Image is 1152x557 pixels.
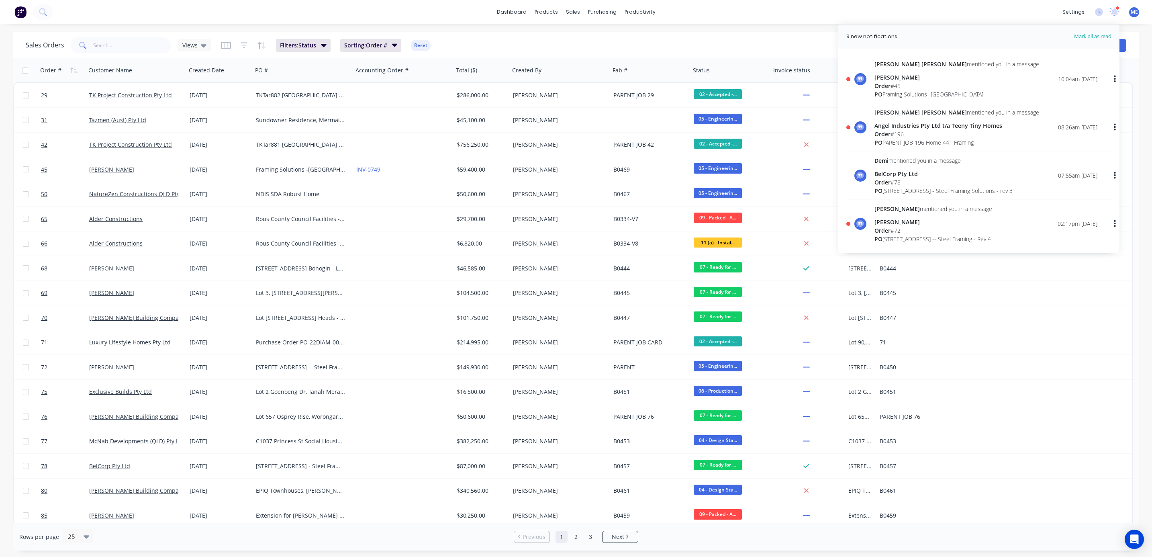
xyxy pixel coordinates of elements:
[694,114,742,124] span: 05 - Engineerin...
[41,281,89,305] a: 69
[513,462,602,470] div: [PERSON_NAME]
[89,314,205,322] a: [PERSON_NAME] Building Company Pty Ltd
[694,361,742,371] span: 05 - Engineerin...
[513,190,602,198] div: [PERSON_NAME]
[89,487,205,494] a: [PERSON_NAME] Building Company Pty Ltd
[88,66,132,74] div: Customer Name
[41,306,89,330] a: 70
[880,437,950,445] div: B0453
[874,60,1039,68] div: mentioned you in a message
[355,66,409,74] div: Accounting Order #
[694,336,742,346] span: 02 - Accepted -...
[874,235,992,243] div: [STREET_ADDRESS] -- Steel Framing - Rev 4
[89,437,184,445] a: McNab Developments (QLD) Pty Ltd
[874,82,891,90] span: Order
[848,314,872,322] div: Lot [STREET_ADDRESS] Heads - Steel Framing
[457,116,504,124] div: $45,100.00
[880,289,950,297] div: B0445
[848,413,872,421] div: Lot 657 Osprey Rise, Worongary - Light Steel Framing
[41,338,47,346] span: 71
[874,60,967,68] span: [PERSON_NAME] [PERSON_NAME]
[570,531,582,543] a: Page 2
[874,235,882,243] span: PO
[89,264,134,272] a: [PERSON_NAME]
[613,264,684,272] div: B0444
[874,73,1039,82] div: [PERSON_NAME]
[880,338,950,346] div: 71
[41,454,89,478] a: 78
[41,462,47,470] span: 78
[89,413,205,420] a: [PERSON_NAME] Building Company Pty Ltd
[190,462,249,470] div: [DATE]
[613,314,684,322] div: B0447
[256,166,345,174] div: Framing Solutions -[GEOGRAPHIC_DATA]
[848,363,872,371] div: [STREET_ADDRESS] -- Steel Framing - Rev 4
[457,215,504,223] div: $29,700.00
[255,66,268,74] div: PO #
[457,437,504,445] div: $382,250.00
[874,186,1013,195] div: [STREET_ADDRESS] - Steel Framing Solutions - rev 3
[613,190,684,198] div: B0467
[41,437,47,445] span: 77
[457,141,504,149] div: $756,250.00
[1058,123,1097,131] div: 08:26am [DATE]
[256,264,345,272] div: [STREET_ADDRESS] Bonogin - LGSF Walls - Rev 2
[694,410,742,420] span: 07 - Ready for ...
[1045,33,1111,41] span: Mark all as read
[190,413,249,421] div: [DATE]
[256,314,345,322] div: Lot [STREET_ADDRESS] Heads - Steel Framing
[190,388,249,396] div: [DATE]
[513,437,602,445] div: [PERSON_NAME]
[344,41,387,49] span: Sorting: Order #
[1058,219,1097,228] div: 02:17pm [DATE]
[41,215,47,223] span: 65
[613,289,684,297] div: B0445
[256,512,345,520] div: Extension for [PERSON_NAME] - LGS Steel Framing
[457,487,504,495] div: $340,560.00
[621,6,660,18] div: productivity
[874,90,882,98] span: PO
[41,405,89,429] a: 76
[41,133,89,157] a: 42
[1058,6,1089,18] div: settings
[41,190,47,198] span: 50
[874,130,1039,138] div: # 196
[874,121,1039,130] div: Angel Industries Pty Ltd t/a Teeny Tiny Homes
[513,512,602,520] div: [PERSON_NAME]
[874,156,1013,165] div: mentioned you in a message
[41,289,47,297] span: 69
[512,66,541,74] div: Created By
[190,240,249,248] div: [DATE]
[513,116,602,124] div: [PERSON_NAME]
[603,533,638,541] a: Next page
[694,89,742,99] span: 02 - Accepted -...
[773,66,810,74] div: Invoice status
[89,215,143,223] a: Alder Constructions
[514,533,549,541] a: Previous page
[190,289,249,297] div: [DATE]
[513,141,602,149] div: [PERSON_NAME]
[613,215,684,223] div: B0334-V7
[531,6,562,18] div: products
[26,41,64,49] h1: Sales Orders
[256,363,345,371] div: [STREET_ADDRESS] -- Steel Framing - Rev 4
[41,314,47,322] span: 70
[41,116,47,124] span: 31
[14,6,27,18] img: Factory
[513,413,602,421] div: [PERSON_NAME]
[41,141,47,149] span: 42
[411,40,431,51] button: Reset
[694,460,742,470] span: 07 - Ready for ...
[41,479,89,503] a: 80
[41,91,47,99] span: 29
[613,66,627,74] div: Fab #
[93,37,172,53] input: Search...
[457,264,504,272] div: $46,585.00
[848,512,872,520] div: Extension for [PERSON_NAME] - LGS Steel Framing
[874,139,882,146] span: PO
[874,227,891,234] span: Order
[41,380,89,404] a: 75
[256,240,345,248] div: Rous County Council Facilities - Building B - Operable Wall Steel Changes - VAR 08
[562,6,584,18] div: sales
[256,462,345,470] div: [STREET_ADDRESS] - Steel Framing Solutions - rev 3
